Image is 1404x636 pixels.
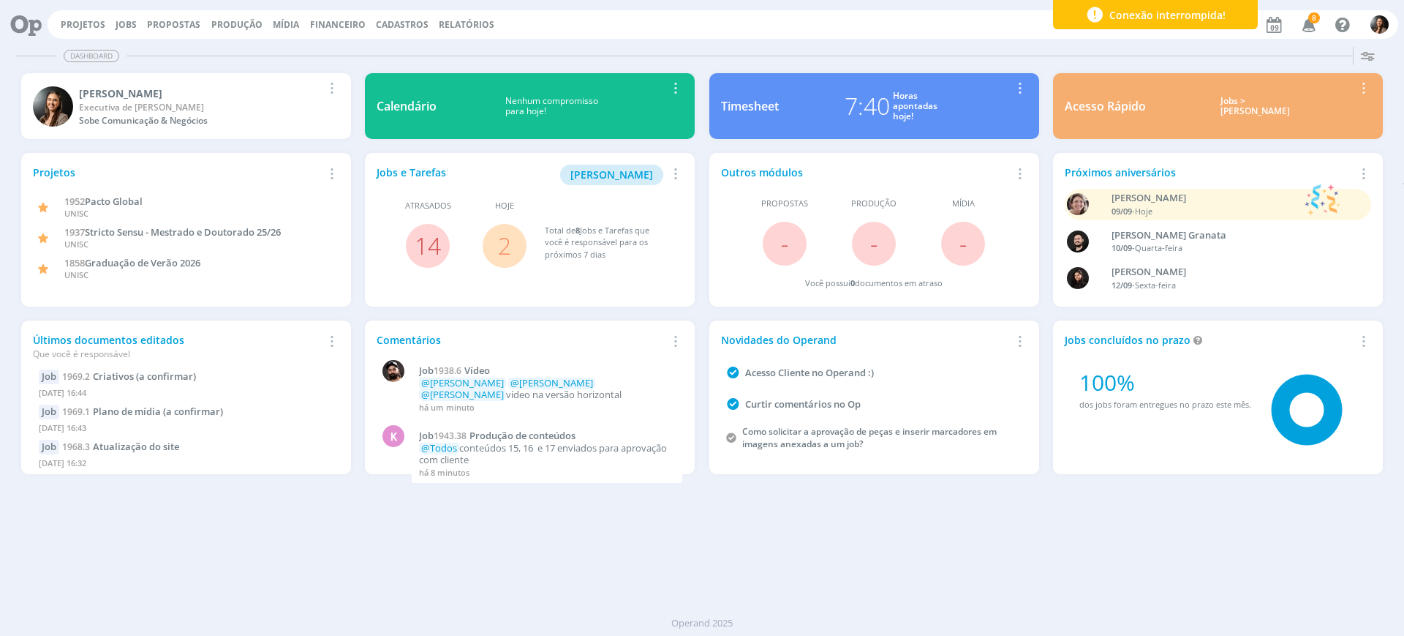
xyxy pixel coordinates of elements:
[421,441,457,454] span: @Todos
[851,198,897,210] span: Produção
[761,198,808,210] span: Propostas
[56,19,110,31] button: Projetos
[273,18,299,31] a: Mídia
[510,376,593,389] span: @[PERSON_NAME]
[893,91,937,122] div: Horas apontadas hoje!
[870,228,877,259] span: -
[79,86,322,101] div: Beatriz Luchese
[64,195,85,208] span: 1952
[434,19,499,31] button: Relatórios
[1370,12,1389,37] button: B
[211,18,263,31] a: Produção
[745,366,874,379] a: Acesso Cliente no Operand :)
[570,168,653,182] span: [PERSON_NAME]
[377,97,437,115] div: Calendário
[415,230,441,261] a: 14
[498,230,511,261] a: 2
[21,73,351,139] a: B[PERSON_NAME]Executiva de [PERSON_NAME]Sobe Comunicação & Negócios
[469,429,575,442] span: Produção de conteúdos
[79,101,322,114] div: Executiva de Contas Pleno
[382,360,404,382] img: B
[306,19,370,31] button: Financeiro
[39,419,333,441] div: [DATE] 16:43
[560,165,663,185] button: [PERSON_NAME]
[434,430,467,442] span: 1943.38
[1111,280,1348,292] div: -
[376,18,429,31] span: Cadastros
[64,225,281,239] a: 1937Stricto Sensu - Mestrado e Doutorado 25/26
[62,441,90,453] span: 1968.3
[419,378,675,400] p: vídeo na versão horizontal
[85,195,143,208] span: Pacto Global
[1111,206,1132,217] span: 09/09
[421,388,504,401] span: @[PERSON_NAME]
[709,73,1039,139] a: Timesheet7:40Horasapontadashoje!
[310,18,366,31] a: Financeiro
[1067,193,1089,215] img: A
[62,440,179,453] a: 1968.3Atualização do site
[1135,206,1152,217] span: Hoje
[1370,15,1389,34] img: B
[1111,265,1348,280] div: Luana da Silva de Andrade
[64,194,143,208] a: 1952Pacto Global
[560,167,663,181] a: [PERSON_NAME]
[64,256,85,269] span: 1858
[33,332,322,361] div: Últimos documentos editados
[116,18,137,31] a: Jobs
[377,165,666,185] div: Jobs e Tarefas
[268,19,303,31] button: Mídia
[371,19,433,31] button: Cadastros
[575,225,580,236] span: 8
[39,440,59,454] div: Job
[419,443,675,465] p: conteúdos 15, 16 e 17 enviados para aprovação com cliente
[1111,242,1132,253] span: 10/09
[1111,280,1132,291] span: 12/09
[85,256,200,269] span: Graduação de Verão 2026
[1293,12,1323,38] button: 8
[207,19,267,31] button: Produção
[805,277,943,290] div: Você possui documentos em atraso
[1065,165,1354,180] div: Próximos aniversários
[64,269,88,280] span: UNISC
[93,405,223,418] span: Plano de mídia (a confirmar)
[33,165,322,180] div: Projetos
[421,376,504,389] span: @[PERSON_NAME]
[495,200,514,212] span: Hoje
[845,89,890,124] div: 7:40
[1079,366,1251,399] div: 100%
[64,208,88,219] span: UNISC
[64,50,119,62] span: Dashboard
[62,405,90,418] span: 1969.1
[79,114,322,127] div: Sobe Comunicação & Negócios
[1065,97,1146,115] div: Acesso Rápido
[62,370,196,383] a: 1969.2Criativos (a confirmar)
[959,228,967,259] span: -
[62,370,90,383] span: 1969.2
[437,96,666,117] div: Nenhum compromisso para hoje!
[721,165,1011,180] div: Outros módulos
[143,19,205,31] button: Propostas
[377,332,666,348] div: Comentários
[1111,191,1298,206] div: Aline Beatriz Jackisch
[419,430,675,442] a: Job1943.38Produção de conteúdos
[39,370,59,384] div: Job
[33,348,322,361] div: Que você é responsável
[39,384,333,405] div: [DATE] 16:44
[1067,231,1089,252] img: B
[64,239,88,250] span: UNISC
[1135,280,1176,291] span: Sexta-feira
[434,364,461,377] span: 1938.6
[419,402,475,413] span: há um minuto
[147,18,200,31] span: Propostas
[64,225,85,239] span: 1937
[405,200,451,212] span: Atrasados
[33,86,73,127] img: B
[61,18,105,31] a: Projetos
[1067,267,1089,289] img: L
[545,225,669,261] div: Total de Jobs e Tarefas que você é responsável para os próximos 7 dias
[850,277,855,288] span: 0
[1308,12,1320,23] span: 8
[1111,206,1298,218] div: -
[1111,242,1348,255] div: -
[93,370,196,383] span: Criativos (a confirmar)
